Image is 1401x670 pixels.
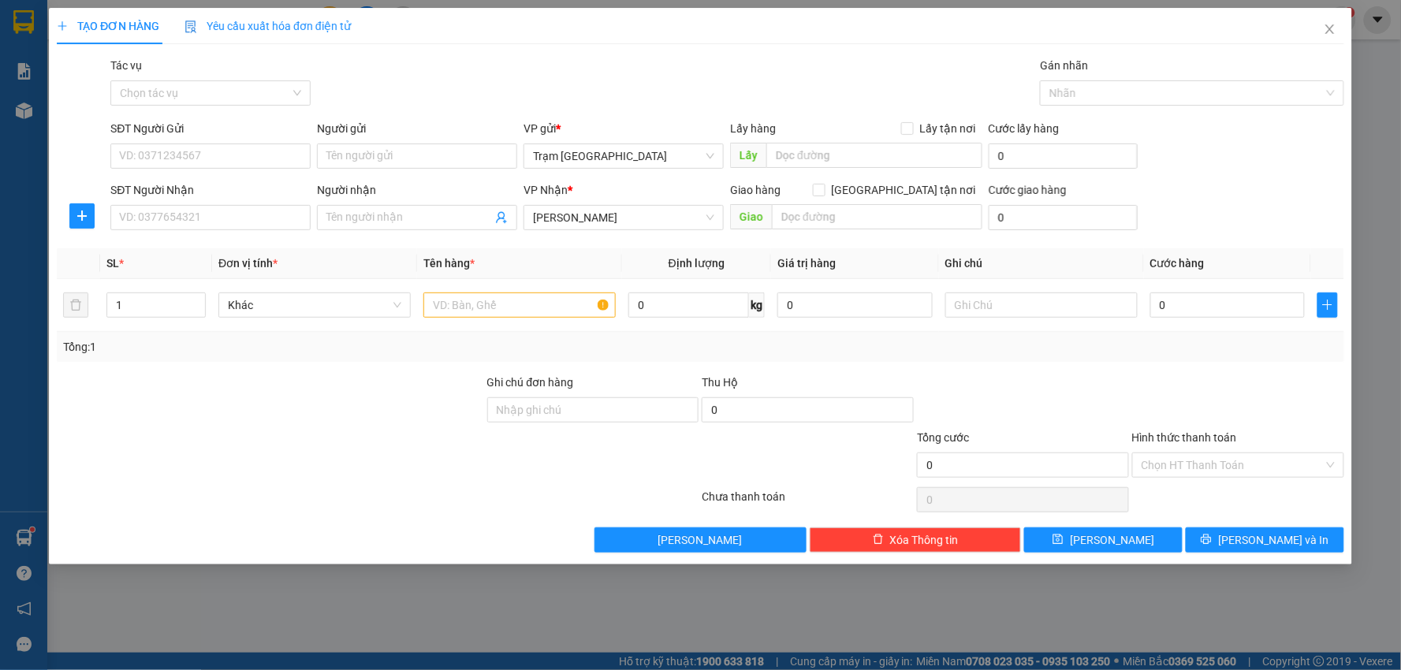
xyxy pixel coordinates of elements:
[57,20,159,32] span: TẠO ĐƠN HÀNG
[669,257,725,270] span: Định lượng
[702,376,738,389] span: Thu Hộ
[1308,8,1352,52] button: Close
[69,203,95,229] button: plus
[63,292,88,318] button: delete
[890,531,959,549] span: Xóa Thông tin
[184,20,351,32] span: Yêu cầu xuất hóa đơn điện tử
[1186,527,1344,553] button: printer[PERSON_NAME] và In
[731,143,767,168] span: Lấy
[777,292,933,318] input: 0
[8,67,109,119] li: VP Trạm [GEOGRAPHIC_DATA]
[1318,299,1336,311] span: plus
[989,184,1067,196] label: Cước giao hàng
[1150,257,1205,270] span: Cước hàng
[1219,531,1329,549] span: [PERSON_NAME] và In
[1324,23,1336,35] span: close
[8,8,63,63] img: logo.jpg
[228,293,401,317] span: Khác
[1202,534,1213,546] span: printer
[1132,431,1237,444] label: Hình thức thanh toán
[487,376,574,389] label: Ghi chú đơn hàng
[423,257,475,270] span: Tên hàng
[773,204,983,229] input: Dọc đường
[109,67,210,84] li: VP [PERSON_NAME]
[989,205,1138,230] input: Cước giao hàng
[658,531,743,549] span: [PERSON_NAME]
[917,431,969,444] span: Tổng cước
[767,143,983,168] input: Dọc đường
[109,87,205,134] b: T1 [PERSON_NAME], P Phú Thuỷ
[317,120,517,137] div: Người gửi
[1317,292,1337,318] button: plus
[810,527,1022,553] button: deleteXóa Thông tin
[731,184,781,196] span: Giao hàng
[1025,527,1183,553] button: save[PERSON_NAME]
[423,292,616,318] input: VD: Bàn, Ghế
[939,248,1144,279] th: Ghi chú
[109,87,120,99] span: environment
[1041,59,1089,72] label: Gán nhãn
[524,120,725,137] div: VP gửi
[8,8,229,38] li: Trung Nga
[534,144,715,168] span: Trạm Sài Gòn
[749,292,765,318] span: kg
[777,257,836,270] span: Giá trị hàng
[57,20,68,32] span: plus
[989,122,1060,135] label: Cước lấy hàng
[218,257,278,270] span: Đơn vị tính
[914,120,982,137] span: Lấy tận nơi
[487,397,699,422] input: Ghi chú đơn hàng
[731,122,777,135] span: Lấy hàng
[945,292,1138,318] input: Ghi Chú
[1053,534,1064,546] span: save
[594,527,807,553] button: [PERSON_NAME]
[110,181,311,199] div: SĐT Người Nhận
[524,184,568,196] span: VP Nhận
[700,488,915,516] div: Chưa thanh toán
[825,181,982,199] span: [GEOGRAPHIC_DATA] tận nơi
[63,338,541,355] div: Tổng: 1
[110,59,142,72] label: Tác vụ
[184,20,197,33] img: icon
[496,211,509,224] span: user-add
[317,181,517,199] div: Người nhận
[873,534,884,546] span: delete
[70,210,94,222] span: plus
[110,120,311,137] div: SĐT Người Gửi
[989,143,1138,169] input: Cước lấy hàng
[1070,531,1154,549] span: [PERSON_NAME]
[731,204,773,229] span: Giao
[106,257,119,270] span: SL
[534,206,715,229] span: Phan Thiết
